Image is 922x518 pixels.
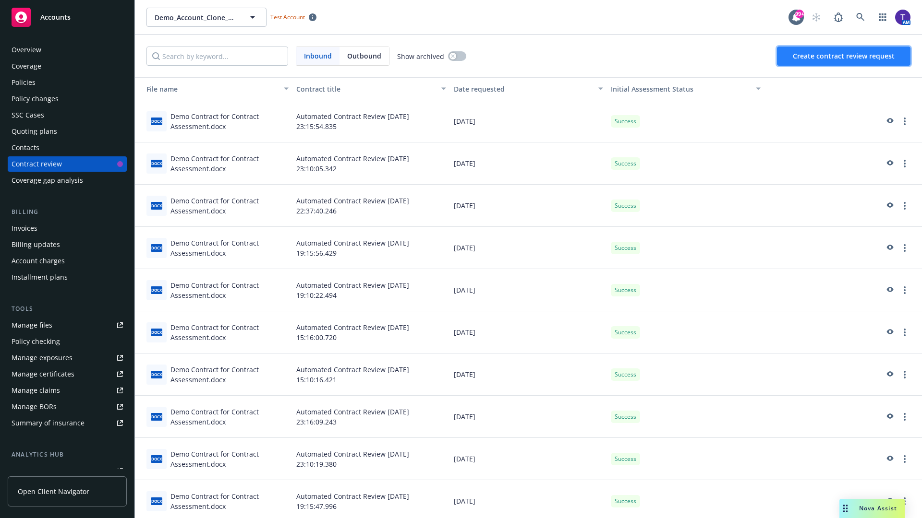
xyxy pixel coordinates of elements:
div: Demo Contract for Contract Assessment.docx [170,111,289,131]
a: more [899,411,910,423]
div: Coverage gap analysis [12,173,83,188]
div: Toggle SortBy [139,84,278,94]
a: Loss summary generator [8,463,127,479]
div: Demo Contract for Contract Assessment.docx [170,449,289,469]
div: Demo Contract for Contract Assessment.docx [170,238,289,258]
span: Initial Assessment Status [611,84,693,94]
span: docx [151,329,162,336]
a: Summary of insurance [8,415,127,431]
div: SSC Cases [12,107,44,123]
div: Tools [8,304,127,314]
a: Account charges [8,253,127,269]
a: preview [884,411,895,423]
div: Summary of insurance [12,415,85,431]
a: SSC Cases [8,107,127,123]
a: Invoices [8,221,127,236]
span: Create contract review request [793,51,895,60]
span: Nova Assist [859,504,897,512]
div: [DATE] [450,396,607,438]
div: Automated Contract Review [DATE] 23:10:19.380 [292,438,450,480]
div: Policies [12,75,36,90]
a: Contract review [8,156,127,172]
div: Contract title [296,84,436,94]
span: Success [615,117,636,126]
a: Coverage gap analysis [8,173,127,188]
div: Automated Contract Review [DATE] 23:16:09.243 [292,396,450,438]
div: Demo Contract for Contract Assessment.docx [170,491,289,511]
span: docx [151,455,162,462]
span: Accounts [40,13,71,21]
div: [DATE] [450,311,607,353]
a: preview [884,327,895,338]
input: Search by keyword... [146,47,288,66]
a: preview [884,495,895,507]
div: Policy changes [12,91,59,106]
div: Automated Contract Review [DATE] 19:10:22.494 [292,269,450,311]
button: Create contract review request [777,47,910,66]
a: preview [884,242,895,254]
button: Demo_Account_Clone_QA_CR_Tests_Demo [146,8,267,27]
a: more [899,284,910,296]
div: Automated Contract Review [DATE] 15:16:00.720 [292,311,450,353]
a: more [899,158,910,169]
div: Policy checking [12,334,60,349]
div: [DATE] [450,227,607,269]
a: more [899,453,910,465]
div: Demo Contract for Contract Assessment.docx [170,196,289,216]
span: Success [615,455,636,463]
span: Success [615,370,636,379]
a: preview [884,284,895,296]
div: Toggle SortBy [611,84,750,94]
a: Search [851,8,870,27]
div: Account charges [12,253,65,269]
div: Manage files [12,318,52,333]
span: Inbound [304,51,332,61]
div: Manage exposures [12,350,73,365]
div: Contacts [12,140,39,155]
button: Date requested [450,77,607,100]
span: docx [151,244,162,251]
div: Coverage [12,59,41,74]
img: photo [895,10,910,25]
a: more [899,369,910,380]
div: 99+ [795,10,804,18]
span: Test Account [270,13,305,21]
a: Manage claims [8,383,127,398]
span: Inbound [296,47,340,65]
div: Loss summary generator [12,463,91,479]
div: Contract review [12,156,62,172]
div: Overview [12,42,41,58]
div: Manage BORs [12,399,57,414]
div: Automated Contract Review [DATE] 15:10:16.421 [292,353,450,396]
div: Demo Contract for Contract Assessment.docx [170,153,289,174]
span: Success [615,286,636,294]
span: Success [615,497,636,506]
a: more [899,495,910,507]
span: Success [615,159,636,168]
span: Success [615,412,636,421]
span: Open Client Navigator [18,486,89,496]
div: [DATE] [450,438,607,480]
div: [DATE] [450,353,607,396]
a: Quoting plans [8,124,127,139]
button: Nova Assist [839,499,905,518]
span: Success [615,328,636,337]
a: Overview [8,42,127,58]
div: Analytics hub [8,450,127,459]
span: docx [151,118,162,125]
div: Installment plans [12,270,68,285]
a: preview [884,158,895,169]
a: Coverage [8,59,127,74]
span: Success [615,244,636,252]
a: preview [884,369,895,380]
div: Manage certificates [12,366,74,382]
a: more [899,327,910,338]
div: Manage claims [12,383,60,398]
a: Manage exposures [8,350,127,365]
div: Invoices [12,221,37,236]
span: Outbound [340,47,389,65]
a: Accounts [8,4,127,31]
a: Policies [8,75,127,90]
a: more [899,200,910,212]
